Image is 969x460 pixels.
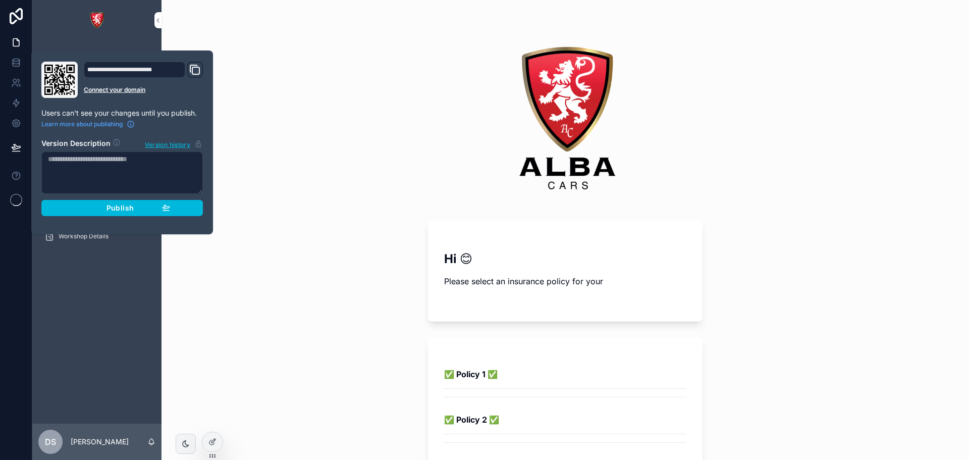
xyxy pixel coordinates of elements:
a: Connect your domain [84,86,203,94]
img: App logo [89,12,105,28]
p: [PERSON_NAME] [71,437,129,447]
span: Publish [106,203,134,213]
p: Users can't see your changes until you publish. [41,108,203,118]
strong: ✅ Policy 1 ✅ [444,369,498,379]
a: My Profile [38,47,155,66]
p: Please select an insurance policy for your [444,275,686,287]
strong: ✅ Policy 2 ✅ [444,415,499,425]
h2: Hi 😊 [444,250,686,267]
a: Workshop Details [38,227,155,245]
button: Version history [144,138,203,149]
a: Learn more about publishing [41,120,135,128]
span: DS [45,436,56,448]
span: Version history [145,139,190,149]
button: Publish [41,200,203,216]
div: Domain and Custom Link [84,62,203,98]
span: Learn more about publishing [41,120,123,128]
div: scrollable content [32,40,161,259]
h2: Version Description [41,138,111,149]
span: Workshop Details [59,232,109,240]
